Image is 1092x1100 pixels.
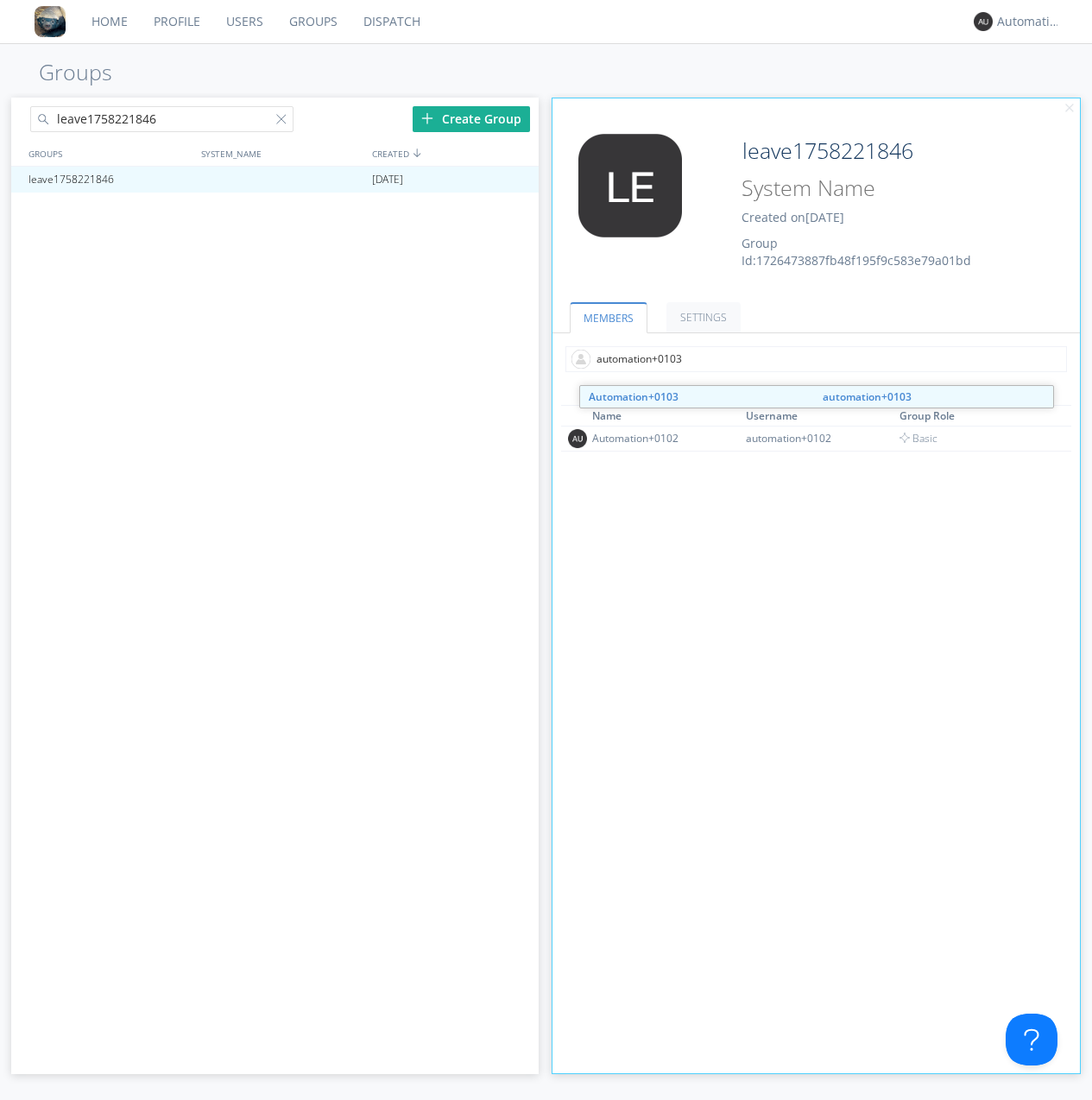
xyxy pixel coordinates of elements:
iframe: Toggle Customer Support [1006,1014,1057,1065]
img: 373638.png [568,429,587,448]
img: 373638.png [974,12,993,31]
div: SYSTEM_NAME [197,141,369,166]
img: 373638.png [565,134,695,237]
img: plus.svg [421,112,433,124]
a: leave1758221846[DATE] [11,167,539,193]
img: cancel.svg [1064,103,1076,115]
span: Group Id: 1726473887fb48f195f9c583e79a01bd [742,235,971,269]
img: 8ff700cf5bab4eb8a436322861af2272 [35,6,66,37]
div: automation+0102 [746,431,875,446]
span: [DATE] [805,209,844,225]
input: Group Name [735,134,1014,168]
div: GROUPS [24,141,193,166]
div: leave1758221846 [24,167,195,193]
div: Create Group [413,106,530,132]
div: Automation+0102 [592,431,722,446]
span: Created on [742,209,844,225]
div: MEMBERS [561,385,1071,406]
th: Toggle SortBy [590,406,743,427]
input: Type name of user to add to group [565,346,1067,372]
a: MEMBERS [570,302,647,333]
a: SETTINGS [666,302,741,332]
div: Automation+0004 [997,13,1062,30]
span: [DATE] [372,167,403,193]
div: CREATED [368,141,540,166]
th: Toggle SortBy [897,406,1051,427]
strong: automation+0103 [823,389,912,404]
input: Search groups [30,106,294,132]
span: Basic [899,431,937,446]
input: System Name [735,172,1014,205]
strong: Automation+0103 [589,389,679,404]
th: Toggle SortBy [743,406,897,427]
